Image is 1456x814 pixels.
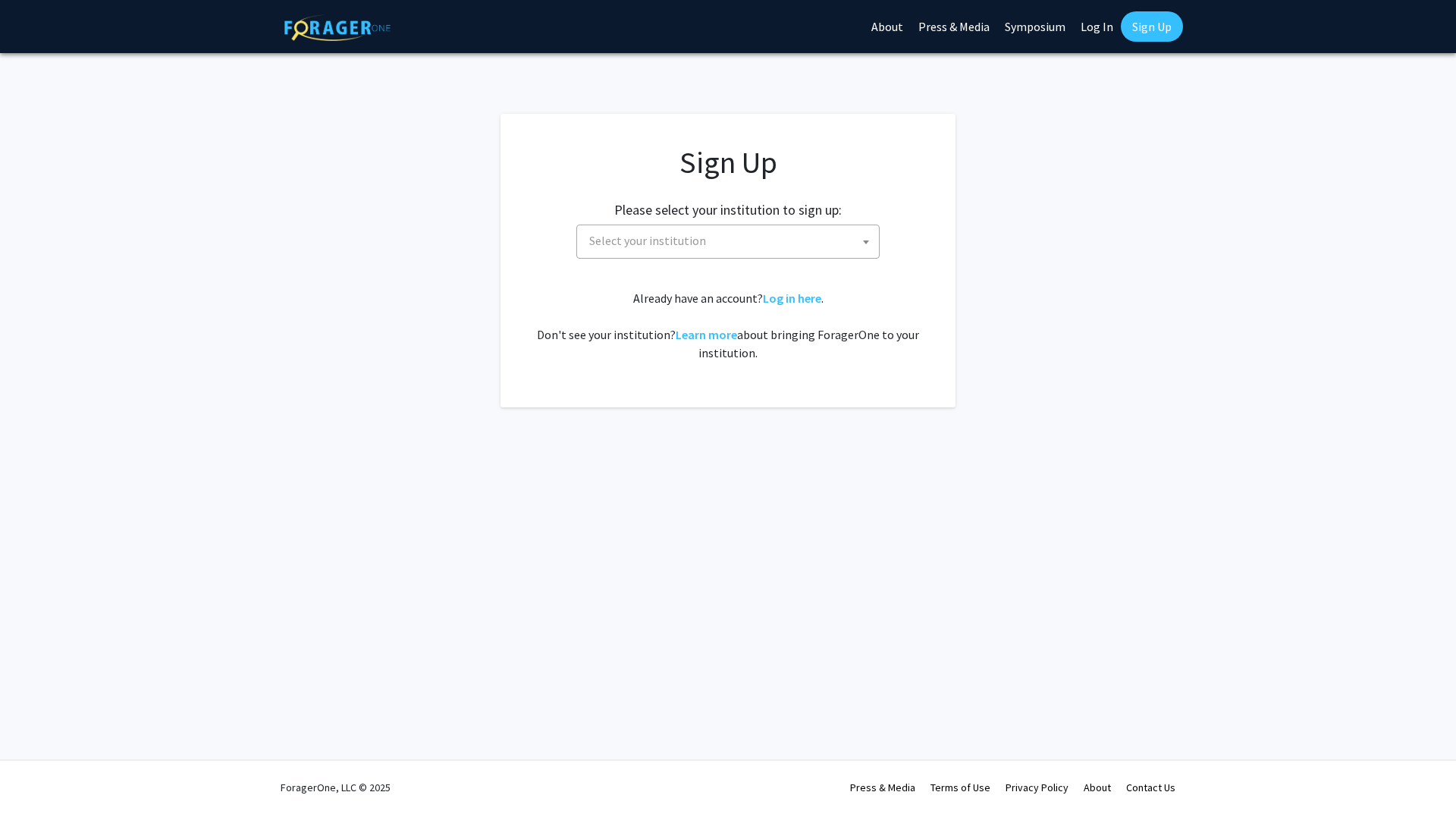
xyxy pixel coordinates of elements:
[531,289,925,362] div: Already have an account? . Don't see your institution? about bringing ForagerOne to your institut...
[930,781,990,794] a: Terms of Use
[1084,781,1111,794] a: About
[576,225,880,259] span: Select your institution
[1006,781,1068,794] a: Privacy Policy
[589,233,706,248] span: Select your institution
[281,761,391,814] div: ForagerOne, LLC © 2025
[676,327,737,342] a: Learn more about bringing ForagerOne to your institution
[850,781,915,794] a: Press & Media
[1121,11,1183,42] a: Sign Up
[531,144,925,181] h1: Sign Up
[614,202,842,218] h2: Please select your institution to sign up:
[1126,781,1175,794] a: Contact Us
[284,14,391,41] img: ForagerOne Logo
[763,291,821,306] a: Log in here
[11,746,64,803] iframe: Chat
[583,225,879,256] span: Select your institution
